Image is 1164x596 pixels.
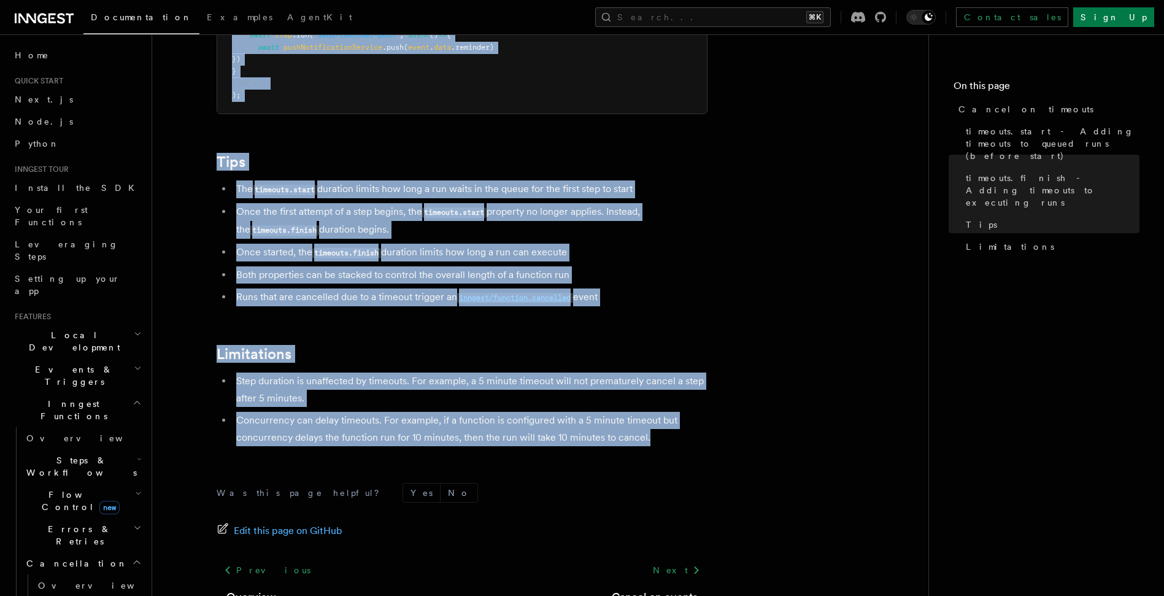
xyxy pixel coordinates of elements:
[21,449,144,484] button: Steps & Workflows
[15,139,60,149] span: Python
[10,329,134,354] span: Local Development
[422,207,487,218] code: timeouts.start
[457,291,573,303] a: inngest/function.cancelled
[312,248,381,258] code: timeouts.finish
[232,55,241,63] span: })
[309,31,314,39] span: (
[233,373,707,407] li: Step duration is unaffected by timeouts. For example, a 5 minute timeout will not prematurely can...
[10,358,144,393] button: Events & Triggers
[217,346,291,363] a: Limitations
[966,172,1139,209] span: timeouts.finish - Adding timeouts to executing runs
[10,76,63,86] span: Quick start
[958,103,1093,115] span: Cancel on timeouts
[403,484,440,502] button: Yes
[21,518,144,552] button: Errors & Retries
[233,203,707,239] li: Once the first attempt of a step begins, the property no longer applies. Instead, the duration be...
[646,559,707,581] a: Next
[10,44,144,66] a: Home
[447,31,451,39] span: {
[966,241,1054,253] span: Limitations
[954,79,1139,98] h4: On this page
[241,79,266,87] span: // ...
[292,31,309,39] span: .run
[10,164,69,174] span: Inngest tour
[15,239,118,261] span: Leveraging Steps
[21,484,144,518] button: Flow Controlnew
[1073,7,1154,27] a: Sign Up
[457,293,573,303] code: inngest/function.cancelled
[234,522,342,540] span: Edit this page on GitHub
[15,95,73,104] span: Next.js
[10,312,51,322] span: Features
[233,244,707,261] li: Once started, the duration limits how long a run can execute
[10,177,144,199] a: Install the SDK
[966,219,997,231] span: Tips
[83,4,199,34] a: Documentation
[283,43,382,52] span: pushNotificationService
[233,412,707,446] li: Concurrency can delay timeouts. For example, if a function is configured with a 5 minute timeout ...
[258,43,279,52] span: await
[10,199,144,233] a: Your first Functions
[961,214,1139,236] a: Tips
[233,266,707,284] li: Both properties can be stacked to control the overall length of a function run
[430,43,434,52] span: .
[806,11,823,23] kbd: ⌘K
[451,43,494,52] span: .reminder)
[21,427,144,449] a: Overview
[10,88,144,110] a: Next.js
[10,393,144,427] button: Inngest Functions
[21,523,133,548] span: Errors & Retries
[15,49,49,61] span: Home
[408,31,430,39] span: async
[961,167,1139,214] a: timeouts.finish - Adding timeouts to executing runs
[217,487,388,499] p: Was this page helpful?
[382,43,404,52] span: .push
[207,12,272,22] span: Examples
[233,180,707,198] li: The duration limits how long a run waits in the queue for the first step to start
[438,31,447,39] span: =>
[15,183,142,193] span: Install the SDK
[15,274,120,296] span: Setting up your app
[314,31,399,39] span: 'send-reminder-push'
[10,324,144,358] button: Local Development
[21,454,137,479] span: Steps & Workflows
[595,7,831,27] button: Search...⌘K
[233,288,707,306] li: Runs that are cancelled due to a timeout trigger an event
[961,236,1139,258] a: Limitations
[906,10,936,25] button: Toggle dark mode
[275,31,292,39] span: step
[404,43,408,52] span: (
[280,4,360,33] a: AgentKit
[10,110,144,133] a: Node.js
[287,12,352,22] span: AgentKit
[217,559,318,581] a: Previous
[232,67,236,75] span: }
[15,205,88,227] span: Your first Functions
[954,98,1139,120] a: Cancel on timeouts
[10,398,133,422] span: Inngest Functions
[232,91,241,99] span: );
[10,133,144,155] a: Python
[966,125,1139,162] span: timeouts.start - Adding timeouts to queued runs (before start)
[21,489,135,513] span: Flow Control
[961,120,1139,167] a: timeouts.start - Adding timeouts to queued runs (before start)
[10,268,144,302] a: Setting up your app
[199,4,280,33] a: Examples
[217,153,245,171] a: Tips
[399,31,404,39] span: ,
[249,31,271,39] span: await
[434,43,451,52] span: data
[10,363,134,388] span: Events & Triggers
[21,557,128,570] span: Cancellation
[441,484,477,502] button: No
[253,185,317,195] code: timeouts.start
[91,12,192,22] span: Documentation
[408,43,430,52] span: event
[15,117,73,126] span: Node.js
[26,433,153,443] span: Overview
[38,581,164,590] span: Overview
[217,522,342,540] a: Edit this page on GitHub
[250,225,319,236] code: timeouts.finish
[10,233,144,268] a: Leveraging Steps
[430,31,438,39] span: ()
